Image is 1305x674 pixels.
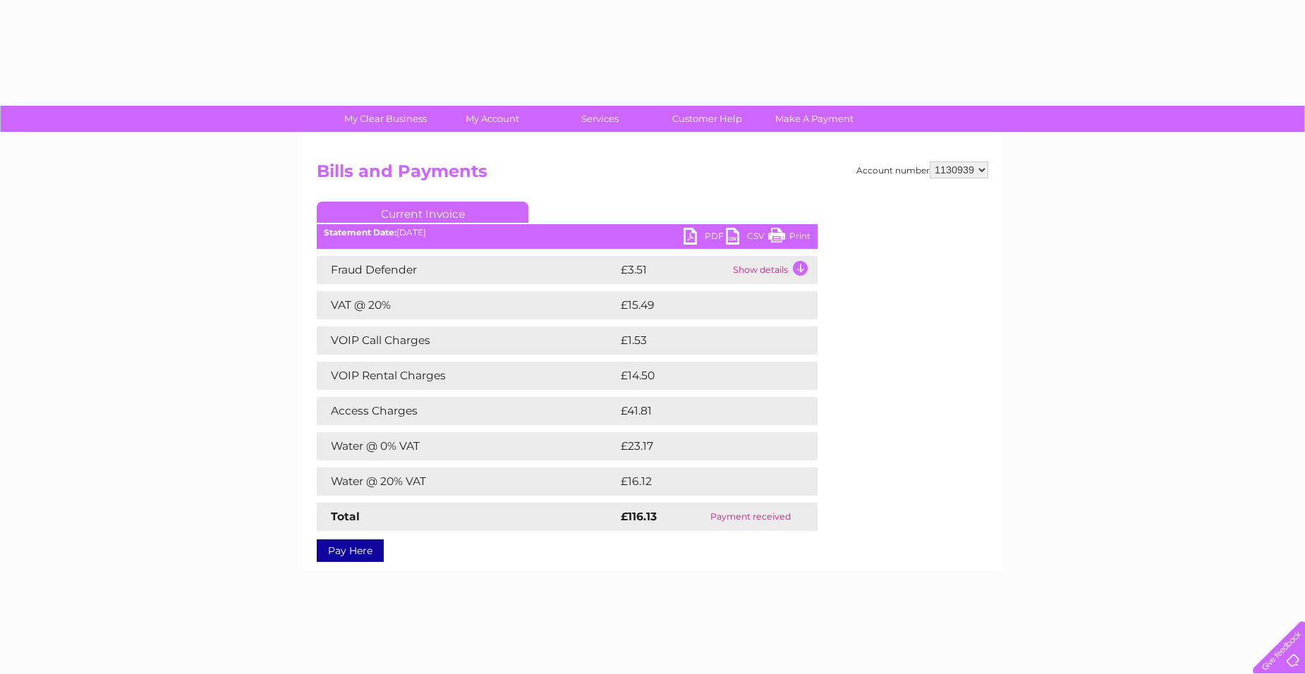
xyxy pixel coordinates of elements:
b: Statement Date: [324,227,396,238]
td: £15.49 [617,291,788,319]
td: Access Charges [317,397,617,425]
div: [DATE] [317,228,818,238]
td: £16.12 [617,467,787,496]
td: Water @ 0% VAT [317,432,617,460]
a: My Account [435,106,551,132]
td: VOIP Rental Charges [317,362,617,390]
a: PDF [684,228,726,248]
td: VOIP Call Charges [317,326,617,355]
a: Make A Payment [756,106,873,132]
a: Customer Help [649,106,765,132]
a: Services [542,106,658,132]
a: My Clear Business [327,106,444,132]
td: VAT @ 20% [317,291,617,319]
td: £1.53 [617,326,782,355]
td: Show details [729,256,818,284]
a: Print [768,228,811,248]
td: £14.50 [617,362,788,390]
a: Current Invoice [317,202,528,223]
strong: Total [331,510,360,523]
td: Fraud Defender [317,256,617,284]
a: Pay Here [317,539,384,562]
td: £23.17 [617,432,787,460]
td: £41.81 [617,397,787,425]
a: CSV [726,228,768,248]
div: Account number [856,161,988,178]
td: Payment received [684,503,818,531]
h2: Bills and Payments [317,161,988,188]
td: Water @ 20% VAT [317,467,617,496]
strong: £116.13 [621,510,657,523]
td: £3.51 [617,256,729,284]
